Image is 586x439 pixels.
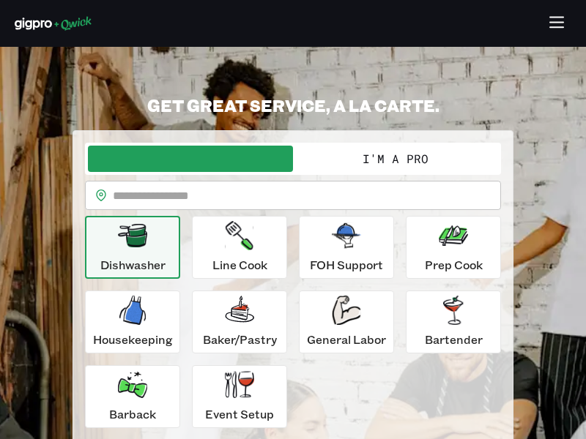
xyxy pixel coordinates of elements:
[310,256,383,274] p: FOH Support
[88,146,293,172] button: I'm a Business
[307,331,386,348] p: General Labor
[406,216,501,279] button: Prep Cook
[85,290,180,353] button: Housekeeping
[212,256,267,274] p: Line Cook
[93,331,173,348] p: Housekeeping
[192,290,287,353] button: Baker/Pastry
[205,405,274,423] p: Event Setup
[425,256,483,274] p: Prep Cook
[425,331,483,348] p: Bartender
[109,405,156,423] p: Barback
[192,365,287,428] button: Event Setup
[100,256,166,274] p: Dishwasher
[85,216,180,279] button: Dishwasher
[299,290,394,353] button: General Labor
[203,331,277,348] p: Baker/Pastry
[406,290,501,353] button: Bartender
[293,146,498,172] button: I'm a Pro
[85,365,180,428] button: Barback
[73,95,513,116] h2: GET GREAT SERVICE, A LA CARTE.
[192,216,287,279] button: Line Cook
[299,216,394,279] button: FOH Support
